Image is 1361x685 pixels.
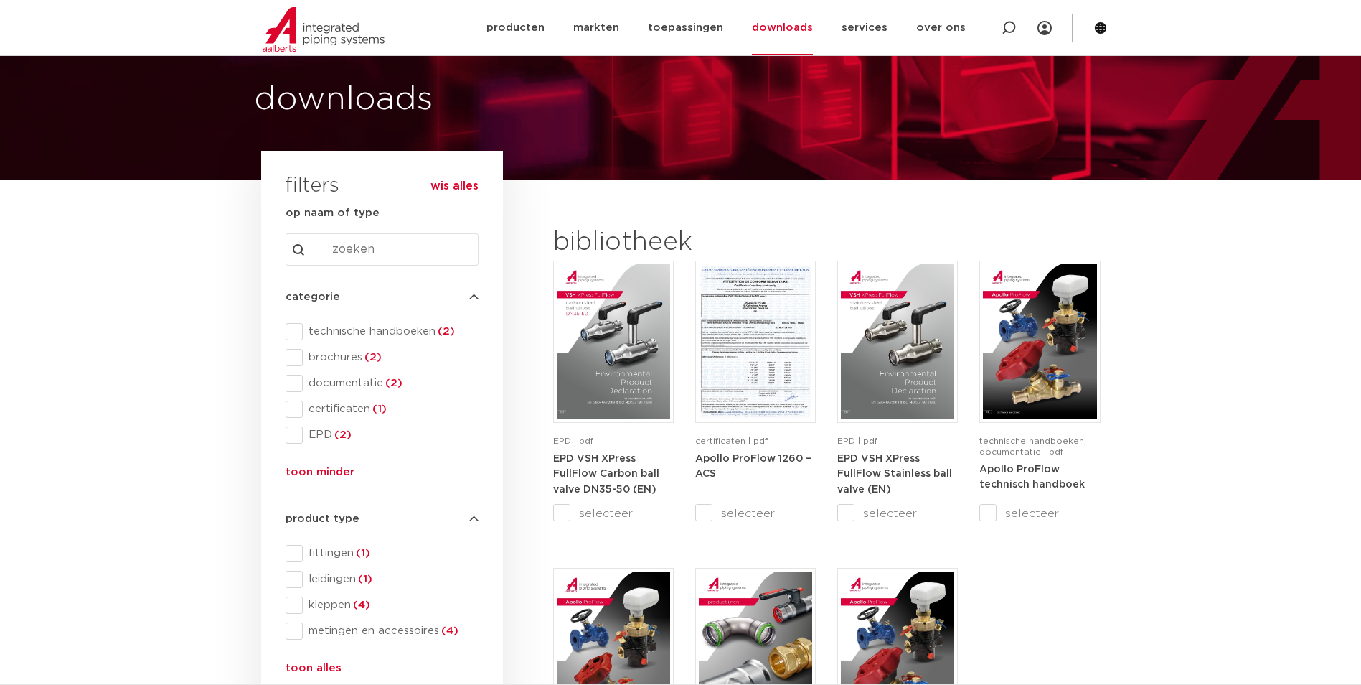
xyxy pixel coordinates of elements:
[286,660,342,683] button: toon alles
[286,349,479,366] div: brochures(2)
[286,427,479,444] div: EPD(2)
[553,437,593,445] span: EPD | pdf
[286,401,479,418] div: certificaten(1)
[695,505,816,522] label: selecteer
[435,326,455,337] span: (2)
[286,323,479,340] div: technische handboeken(2)
[553,454,659,495] strong: EPD VSH XPress FullFlow Carbon ball valve DN35-50 (EN)
[303,598,479,612] span: kleppen
[332,429,352,440] span: (2)
[979,437,1086,456] span: technische handboeken, documentatie | pdf
[286,597,479,614] div: kleppen(4)
[303,546,479,561] span: fittingen
[286,169,339,204] h3: filters
[303,624,479,638] span: metingen en accessoires
[430,179,479,193] button: wis alles
[841,264,954,419] img: VSH-XPress-Stainless-BallValve_A4EPD_5011006_2024_1.0_EN-pdf.jpg
[303,350,479,365] span: brochures
[286,623,479,640] div: metingen en accessoires(4)
[303,572,479,587] span: leidingen
[286,511,479,528] h4: product type
[286,571,479,588] div: leidingen(1)
[699,264,812,419] img: Apollo_ProFlow_1260-ACS-1-pdf.jpg
[286,208,380,218] strong: op naam of type
[553,453,659,495] a: EPD VSH XPress FullFlow Carbon ball valve DN35-50 (EN)
[370,404,387,414] span: (1)
[303,428,479,442] span: EPD
[557,264,670,419] img: VSH-XPress-Carbon-BallValveDN35-50_A4EPD_5011435-_2024_1.0_EN-pdf.jpg
[439,625,458,636] span: (4)
[383,378,402,388] span: (2)
[695,453,811,480] a: Apollo ProFlow 1260 – ACS
[286,545,479,562] div: fittingen(1)
[979,464,1085,490] a: Apollo ProFlow technisch handboek
[351,600,370,610] span: (4)
[837,505,958,522] label: selecteer
[553,225,809,260] h2: bibliotheek
[553,505,674,522] label: selecteer
[979,505,1100,522] label: selecteer
[362,352,382,363] span: (2)
[303,402,479,416] span: certificaten
[286,375,479,392] div: documentatie(2)
[303,376,479,391] span: documentatie
[286,289,479,306] h4: categorie
[254,77,674,123] h1: downloads
[303,325,479,339] span: technische handboeken
[286,464,354,487] button: toon minder
[356,574,372,584] span: (1)
[837,454,952,495] strong: EPD VSH XPress FullFlow Stainless ball valve (EN)
[695,454,811,480] strong: Apollo ProFlow 1260 – ACS
[354,548,370,559] span: (1)
[983,264,1096,419] img: Apollo-ProFlow-A4TM_5010004_2022_1.0_NL-1-pdf.jpg
[837,437,877,445] span: EPD | pdf
[695,437,768,445] span: certificaten | pdf
[837,453,952,495] a: EPD VSH XPress FullFlow Stainless ball valve (EN)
